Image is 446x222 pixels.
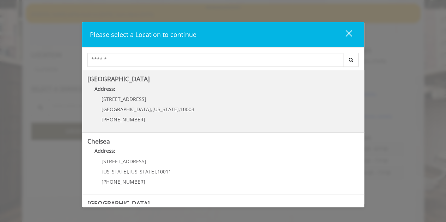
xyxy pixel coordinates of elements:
span: , [179,106,180,113]
div: close dialog [337,30,352,40]
b: Address: [94,147,115,154]
b: [GEOGRAPHIC_DATA] [87,75,150,83]
div: Center Select [87,53,359,70]
span: [US_STATE] [102,168,128,175]
span: , [151,106,152,113]
button: close dialog [332,27,356,42]
i: Search button [347,57,355,62]
span: 10011 [157,168,171,175]
span: , [128,168,129,175]
b: [GEOGRAPHIC_DATA] [87,199,150,208]
span: 10003 [180,106,194,113]
span: [US_STATE] [152,106,179,113]
b: Chelsea [87,137,110,145]
b: Address: [94,85,115,92]
span: [PHONE_NUMBER] [102,116,145,123]
span: [STREET_ADDRESS] [102,96,146,102]
span: [GEOGRAPHIC_DATA] [102,106,151,113]
span: [PHONE_NUMBER] [102,178,145,185]
input: Search Center [87,53,343,67]
span: [US_STATE] [129,168,156,175]
span: Please select a Location to continue [90,30,196,39]
span: , [156,168,157,175]
span: [STREET_ADDRESS] [102,158,146,165]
